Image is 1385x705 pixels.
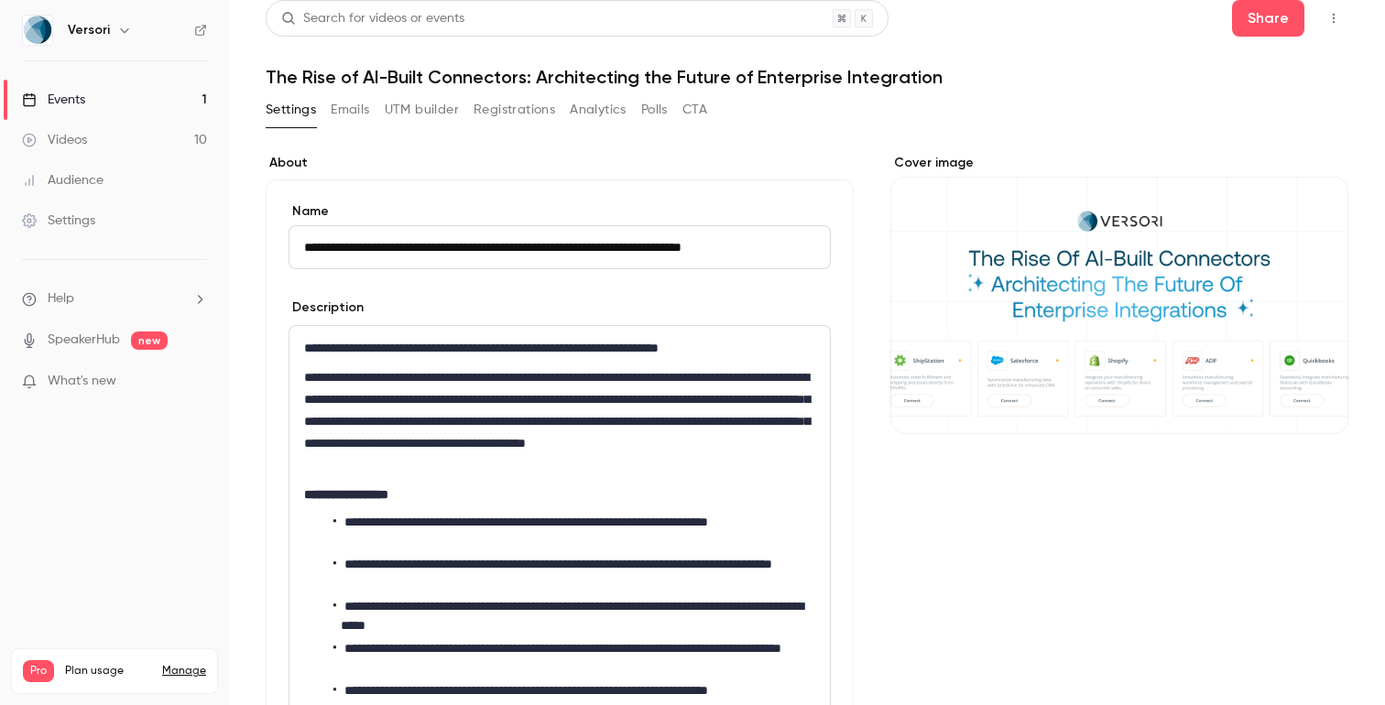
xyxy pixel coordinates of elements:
span: Pro [23,660,54,682]
span: Help [48,289,74,309]
div: Search for videos or events [281,9,464,28]
img: Versori [23,16,52,45]
label: About [266,154,854,172]
button: Polls [641,95,668,125]
h6: Versori [68,21,110,39]
button: Analytics [570,95,627,125]
label: Name [289,202,831,221]
div: Events [22,91,85,109]
span: What's new [48,372,116,391]
iframe: Noticeable Trigger [185,374,207,390]
h1: The Rise of AI-Built Connectors: Architecting the Future of Enterprise Integration [266,66,1348,88]
button: Registrations [474,95,555,125]
span: Plan usage [65,664,151,678]
button: Emails [331,95,369,125]
div: Videos [22,131,87,149]
a: SpeakerHub [48,331,120,350]
label: Cover image [890,154,1348,172]
li: help-dropdown-opener [22,289,207,309]
div: Audience [22,171,104,190]
a: Manage [162,664,206,678]
div: Settings [22,211,95,230]
label: Description [289,298,364,317]
section: Cover image [890,154,1348,434]
button: CTA [682,95,707,125]
button: Settings [266,95,316,125]
button: UTM builder [385,95,459,125]
span: new [131,331,168,350]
